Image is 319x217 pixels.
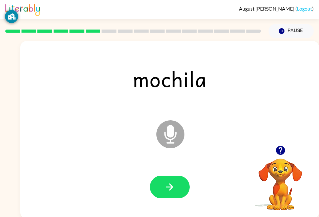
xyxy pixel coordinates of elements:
[239,6,295,12] span: August [PERSON_NAME]
[123,63,216,95] span: mochila
[269,24,314,38] button: Pause
[239,6,314,12] div: ( )
[249,149,312,211] video: Your browser must support playing .mp4 files to use Literably. Please try using another browser.
[5,2,40,16] img: Literably
[297,6,312,12] a: Logout
[5,10,18,23] button: GoGuardian Privacy Information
